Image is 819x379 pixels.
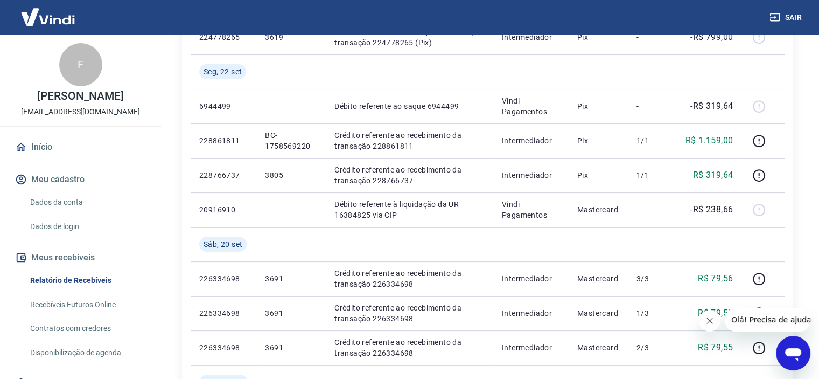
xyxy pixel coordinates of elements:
p: Intermediador [502,32,560,43]
p: R$ 1.159,00 [685,134,733,147]
p: [PERSON_NAME] [37,91,123,102]
p: 2/3 [636,342,668,353]
img: Vindi [13,1,83,33]
iframe: Mensagem da empresa [725,308,810,332]
p: 226334698 [199,308,248,319]
p: Débito referente ao saque 6944499 [334,101,485,112]
a: Recebíveis Futuros Online [26,294,148,316]
p: 20916910 [199,204,248,215]
p: Crédito referente ao recebimento da transação 228861811 [334,130,485,151]
div: F [59,43,102,86]
p: Mastercard [577,204,619,215]
span: Sáb, 20 set [204,239,242,250]
p: Mastercard [577,273,619,284]
p: 1/1 [636,135,668,146]
p: Pix [577,101,619,112]
p: 3691 [265,308,317,319]
p: 3805 [265,170,317,181]
p: 3691 [265,273,317,284]
button: Meu cadastro [13,168,148,191]
p: Débito referente à liquidação da UR 16384825 via CIP [334,199,485,220]
p: BC-1758569220 [265,130,317,151]
p: 1/3 [636,308,668,319]
a: Início [13,135,148,159]
p: R$ 319,64 [693,169,733,182]
p: - [636,101,668,112]
button: Meus recebíveis [13,246,148,270]
p: - [636,32,668,43]
p: Crédito referente ao recebimento da transação 226334698 [334,268,485,290]
p: Intermediador [502,273,560,284]
p: 3691 [265,342,317,353]
p: Mastercard [577,342,619,353]
p: 3/3 [636,273,668,284]
a: Disponibilização de agenda [26,342,148,364]
p: 224778265 [199,32,248,43]
p: Pix [577,135,619,146]
p: -R$ 319,64 [690,100,733,113]
p: 228766737 [199,170,248,181]
p: Pix [577,32,619,43]
p: Vindi Pagamentos [502,95,560,117]
p: 6944499 [199,101,248,112]
p: Intermediador [502,342,560,353]
p: 226334698 [199,342,248,353]
p: 1/1 [636,170,668,181]
p: 226334698 [199,273,248,284]
a: Contratos com credores [26,318,148,340]
iframe: Botão para abrir a janela de mensagens [776,336,810,370]
p: Crédito referente ao recebimento da transação 228766737 [334,164,485,186]
p: Intermediador [502,170,560,181]
p: Débito referente a cobrança de estorno, transação 224778265 (Pix) [334,26,485,48]
p: R$ 79,55 [698,341,733,354]
iframe: Fechar mensagem [699,310,720,332]
a: Relatório de Recebíveis [26,270,148,292]
p: 228861811 [199,135,248,146]
p: -R$ 238,66 [690,203,733,216]
p: - [636,204,668,215]
button: Sair [767,8,806,27]
p: Mastercard [577,308,619,319]
p: Pix [577,170,619,181]
p: Crédito referente ao recebimento da transação 226334698 [334,302,485,324]
p: 3619 [265,32,317,43]
p: R$ 79,56 [698,272,733,285]
a: Dados de login [26,216,148,238]
a: Dados da conta [26,191,148,213]
p: R$ 79,55 [698,307,733,320]
p: Vindi Pagamentos [502,199,560,220]
p: -R$ 799,00 [690,31,733,44]
span: Seg, 22 set [204,66,242,77]
p: Intermediador [502,135,560,146]
span: Olá! Precisa de ajuda? [6,8,90,16]
p: [EMAIL_ADDRESS][DOMAIN_NAME] [21,106,140,118]
p: Crédito referente ao recebimento da transação 226334698 [334,337,485,359]
p: Intermediador [502,308,560,319]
